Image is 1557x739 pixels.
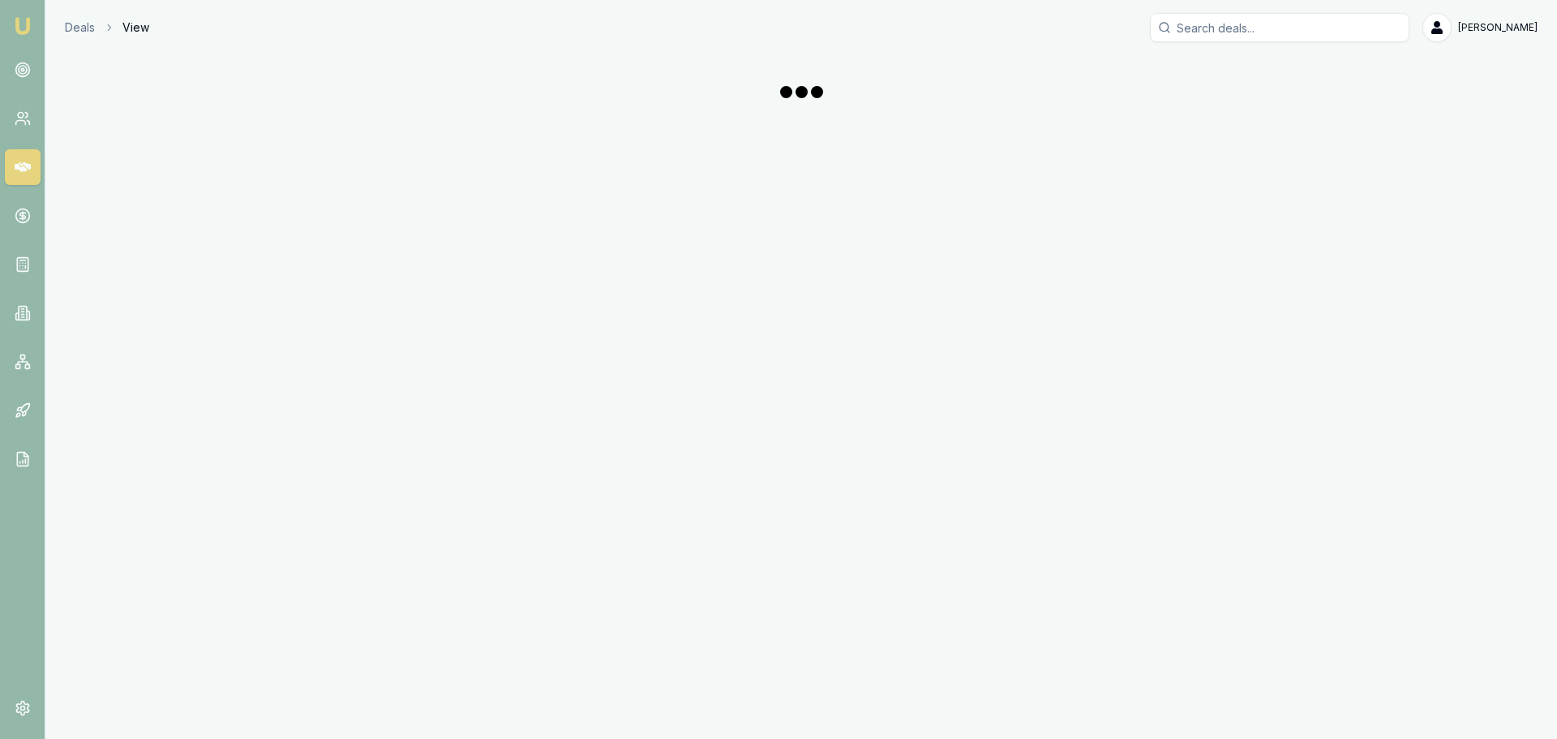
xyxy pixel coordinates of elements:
[13,16,32,36] img: emu-icon-u.png
[122,19,149,36] span: View
[1150,13,1409,42] input: Search deals
[1458,21,1538,34] span: [PERSON_NAME]
[65,19,149,36] nav: breadcrumb
[65,19,95,36] a: Deals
